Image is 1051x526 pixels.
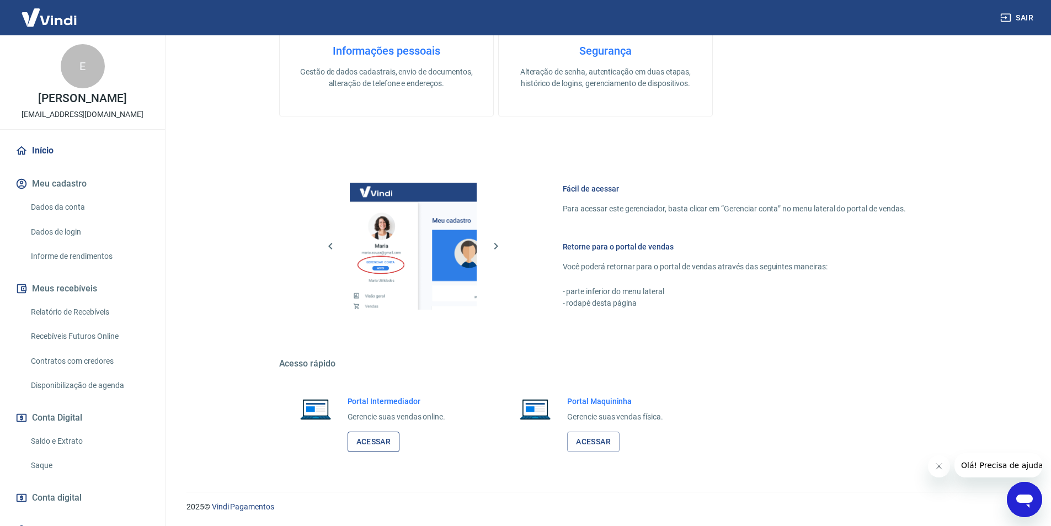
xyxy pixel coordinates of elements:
p: Gestão de dados cadastrais, envio de documentos, alteração de telefone e endereços. [297,66,476,89]
button: Meu cadastro [13,172,152,196]
img: Vindi [13,1,85,34]
img: Imagem de um notebook aberto [292,396,339,422]
h4: Segurança [516,44,695,57]
a: Contratos com credores [26,350,152,373]
a: Vindi Pagamentos [212,502,274,511]
button: Conta Digital [13,406,152,430]
a: Acessar [567,432,620,452]
img: Imagem da dashboard mostrando o botão de gerenciar conta na sidebar no lado esquerdo [350,183,477,310]
p: Alteração de senha, autenticação em duas etapas, histórico de logins, gerenciamento de dispositivos. [516,66,695,89]
a: Dados da conta [26,196,152,219]
p: - rodapé desta página [563,297,906,309]
p: Gerencie suas vendas física. [567,411,663,423]
p: - parte inferior do menu lateral [563,286,906,297]
a: Relatório de Recebíveis [26,301,152,323]
p: [EMAIL_ADDRESS][DOMAIN_NAME] [22,109,143,120]
iframe: Fechar mensagem [928,455,950,477]
img: Imagem de um notebook aberto [512,396,558,422]
p: [PERSON_NAME] [38,93,126,104]
iframe: Botão para abrir a janela de mensagens [1007,482,1042,517]
a: Conta digital [13,486,152,510]
p: Para acessar este gerenciador, basta clicar em “Gerenciar conta” no menu lateral do portal de ven... [563,203,906,215]
h6: Retorne para o portal de vendas [563,241,906,252]
a: Início [13,139,152,163]
span: Olá! Precisa de ajuda? [7,8,93,17]
p: Você poderá retornar para o portal de vendas através das seguintes maneiras: [563,261,906,273]
a: Disponibilização de agenda [26,374,152,397]
span: Conta digital [32,490,82,506]
p: Gerencie suas vendas online. [348,411,446,423]
iframe: Mensagem da empresa [954,453,1042,477]
a: Dados de login [26,221,152,243]
a: Saque [26,454,152,477]
h5: Acesso rápido [279,358,932,369]
a: Acessar [348,432,400,452]
a: Informe de rendimentos [26,245,152,268]
button: Sair [998,8,1038,28]
h4: Informações pessoais [297,44,476,57]
h6: Portal Maquininha [567,396,663,407]
a: Recebíveis Futuros Online [26,325,152,348]
a: Saldo e Extrato [26,430,152,453]
h6: Fácil de acessar [563,183,906,194]
p: 2025 © [186,501,1025,513]
button: Meus recebíveis [13,277,152,301]
div: E [61,44,105,88]
h6: Portal Intermediador [348,396,446,407]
